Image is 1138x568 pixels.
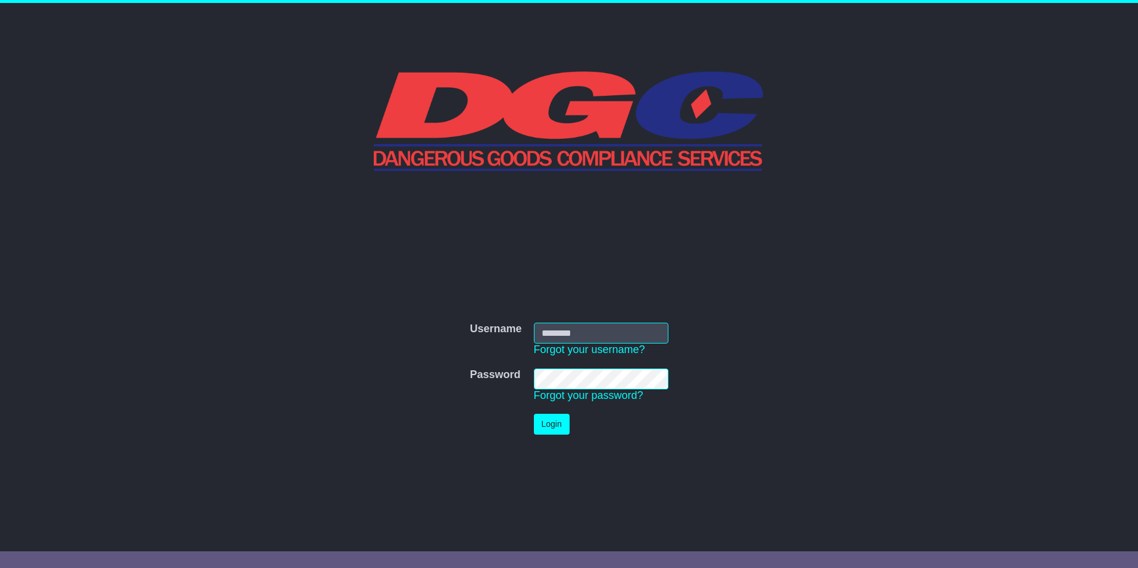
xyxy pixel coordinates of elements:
a: Forgot your password? [534,389,643,401]
label: Password [470,369,520,382]
img: DGC QLD [374,70,765,171]
button: Login [534,414,570,435]
label: Username [470,323,521,336]
a: Forgot your username? [534,344,645,355]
